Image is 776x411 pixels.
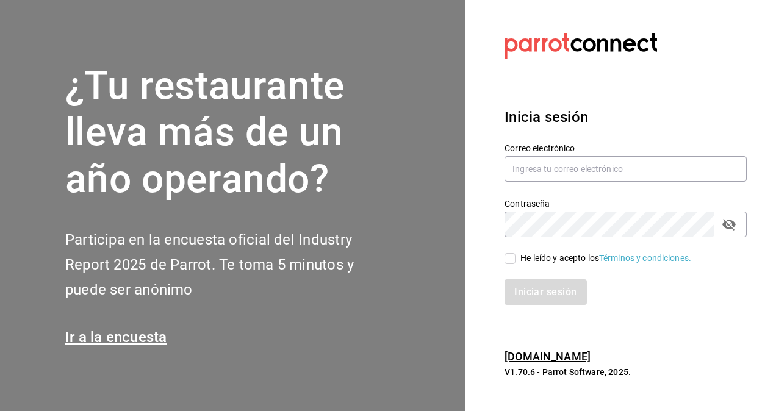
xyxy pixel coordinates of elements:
h3: Inicia sesión [505,106,747,128]
a: [DOMAIN_NAME] [505,350,591,363]
a: Ir a la encuesta [65,329,167,346]
label: Correo electrónico [505,143,747,152]
a: Términos y condiciones. [599,253,691,263]
button: passwordField [719,214,739,235]
h2: Participa en la encuesta oficial del Industry Report 2025 de Parrot. Te toma 5 minutos y puede se... [65,227,395,302]
label: Contraseña [505,199,747,207]
p: V1.70.6 - Parrot Software, 2025. [505,366,747,378]
input: Ingresa tu correo electrónico [505,156,747,182]
div: He leído y acepto los [520,252,691,265]
h1: ¿Tu restaurante lleva más de un año operando? [65,63,395,203]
